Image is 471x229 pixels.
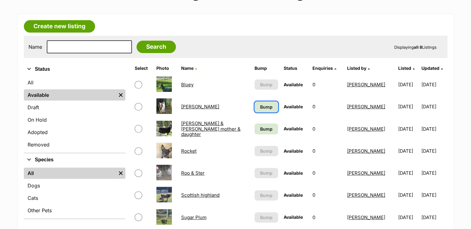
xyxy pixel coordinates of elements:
a: [PERSON_NAME] [181,104,219,110]
a: Bump [255,101,278,112]
span: Available [284,214,303,220]
button: Bump [255,146,278,156]
a: [PERSON_NAME] [347,192,385,198]
td: [DATE] [421,162,447,184]
span: Available [284,148,303,154]
a: [PERSON_NAME] [347,170,385,176]
span: Available [284,126,303,131]
span: Available [284,170,303,176]
td: [DATE] [421,118,447,140]
td: 0 [310,74,344,95]
a: Dogs [24,180,125,191]
a: Bluey [181,82,194,88]
div: Status [24,76,125,153]
th: Select [132,63,153,73]
a: [PERSON_NAME] & [PERSON_NAME] mother & daughter [181,120,241,137]
td: 0 [310,96,344,117]
span: Available [284,104,303,109]
a: Other Pets [24,205,125,216]
span: Bump [260,104,273,110]
a: Remove filter [116,89,125,101]
a: Draft [24,102,125,113]
span: Available [284,192,303,198]
a: Roo & Ster [181,170,205,176]
a: [PERSON_NAME] [347,104,385,110]
td: [DATE] [396,74,421,95]
th: Bump [252,63,281,73]
td: 0 [310,184,344,206]
th: Photo [154,63,178,73]
a: Listed by [347,65,370,71]
span: translation missing: en.admin.listings.index.attributes.enquiries [312,65,333,71]
a: Scottish highland [181,192,220,198]
td: [DATE] [421,140,447,162]
strong: all 8 [414,45,422,50]
a: Available [24,89,116,101]
td: 0 [310,140,344,162]
button: Bump [255,79,278,90]
span: Listed by [347,65,366,71]
a: On Hold [24,114,125,125]
button: Species [24,156,125,164]
span: Bump [260,148,273,154]
a: Enquiries [312,65,336,71]
a: Listed [398,65,415,71]
a: Name [181,65,197,71]
td: [DATE] [421,207,447,228]
button: Bump [255,212,278,222]
a: [PERSON_NAME] [347,214,385,220]
td: [DATE] [421,184,447,206]
a: Create new listing [24,20,95,33]
span: Available [284,82,303,87]
button: Bump [255,190,278,200]
span: Listed [398,65,411,71]
span: Bump [260,192,273,199]
td: [DATE] [396,207,421,228]
label: Name [28,44,42,50]
th: Status [281,63,310,73]
a: All [24,168,116,179]
td: [DATE] [396,162,421,184]
span: Bump [260,214,273,221]
td: [DATE] [396,140,421,162]
a: Updated [421,65,443,71]
span: Bump [260,170,273,176]
a: Cats [24,192,125,204]
a: [PERSON_NAME] [347,82,385,88]
a: Bump [255,123,278,134]
button: Bump [255,168,278,178]
td: [DATE] [421,74,447,95]
td: 0 [310,207,344,228]
td: [DATE] [396,118,421,140]
span: Name [181,65,194,71]
a: Rocket [181,148,197,154]
a: Remove filter [116,168,125,179]
span: Updated [421,65,439,71]
input: Search [137,41,176,53]
a: Adopted [24,127,125,138]
div: Species [24,166,125,218]
td: [DATE] [421,96,447,117]
td: 0 [310,118,344,140]
a: [PERSON_NAME] [347,148,385,154]
span: Bump [260,81,273,88]
a: Sugar Plum [181,214,207,220]
td: [DATE] [396,96,421,117]
td: 0 [310,162,344,184]
a: [PERSON_NAME] [347,126,385,132]
a: Removed [24,139,125,150]
span: Bump [260,126,273,132]
span: Displaying Listings [394,45,437,50]
button: Status [24,65,125,73]
td: [DATE] [396,184,421,206]
a: All [24,77,125,88]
